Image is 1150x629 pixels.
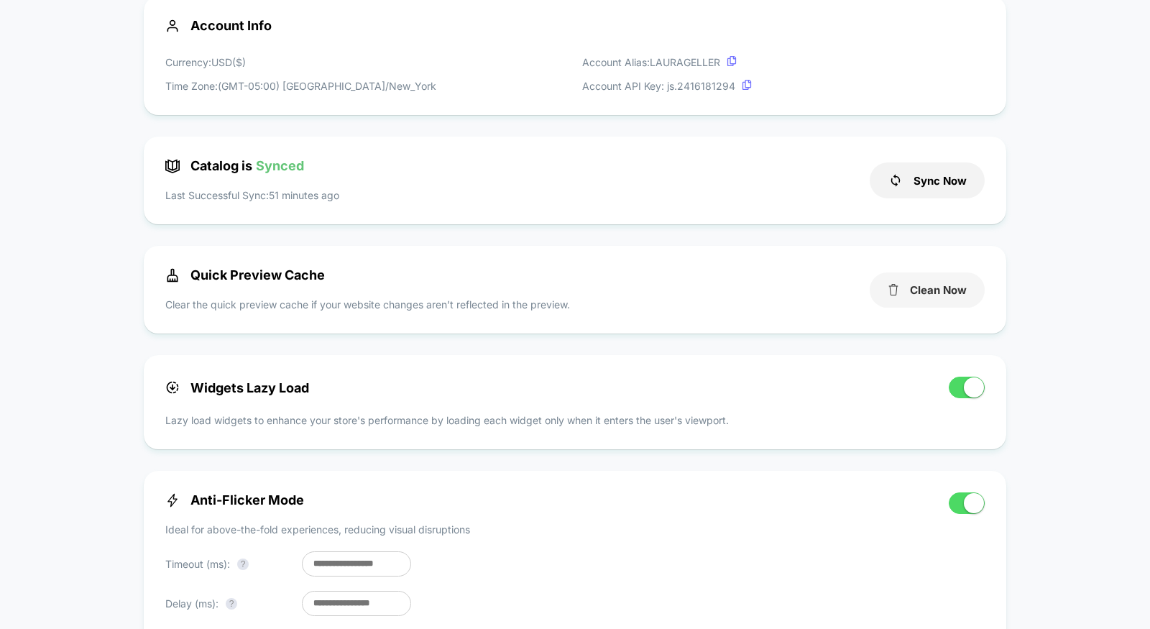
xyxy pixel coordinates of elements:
button: ? [237,559,249,570]
span: Synced [256,158,304,173]
button: Sync Now [870,162,985,198]
p: Delay (ms): [165,596,295,611]
p: Time Zone: (GMT-05:00) [GEOGRAPHIC_DATA]/New_York [165,78,436,93]
button: ? [226,598,237,610]
span: Catalog is [165,158,304,173]
p: Lazy load widgets to enhance your store's performance by loading each widget only when it enters ... [165,413,985,428]
p: Currency: USD ( $ ) [165,55,436,70]
span: Account Info [165,18,985,33]
p: Last Successful Sync: 51 minutes ago [165,188,339,203]
span: Quick Preview Cache [165,267,325,283]
button: Clean Now [870,272,985,308]
span: Widgets Lazy Load [165,380,309,395]
p: Clear the quick preview cache if your website changes aren’t reflected in the preview. [165,297,570,312]
p: Account Alias: LAURAGELLER [582,55,752,70]
span: Anti-Flicker Mode [165,492,304,508]
p: Ideal for above-the-fold experiences, reducing visual disruptions [165,522,470,537]
p: Timeout (ms): [165,556,295,571]
p: Account API Key: js. 2416181294 [582,78,752,93]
